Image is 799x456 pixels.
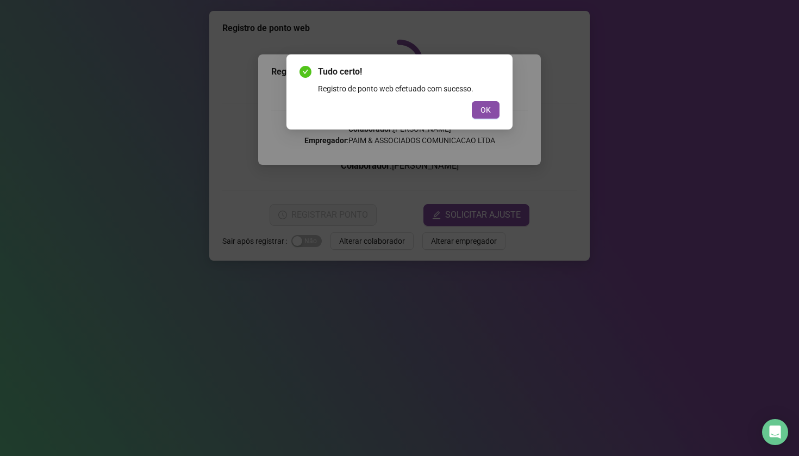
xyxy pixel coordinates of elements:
[318,83,500,95] div: Registro de ponto web efetuado com sucesso.
[299,66,311,78] span: check-circle
[318,65,500,78] span: Tudo certo!
[762,419,788,445] div: Open Intercom Messenger
[480,104,491,116] span: OK
[472,101,500,119] button: OK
